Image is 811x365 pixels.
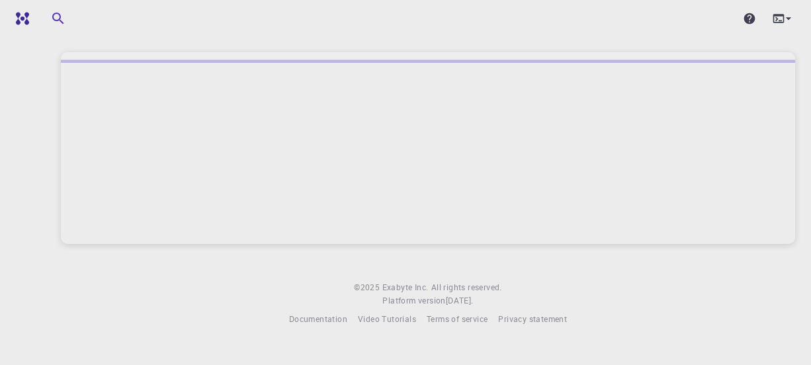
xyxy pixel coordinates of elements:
a: Terms of service [427,313,488,326]
img: logo [11,12,29,25]
span: Privacy statement [498,313,567,324]
span: Video Tutorials [358,313,416,324]
span: [DATE] . [446,295,474,305]
a: Documentation [289,313,347,326]
span: Documentation [289,313,347,324]
a: Video Tutorials [358,313,416,326]
span: Terms of service [427,313,488,324]
span: Platform version [382,294,445,307]
span: All rights reserved. [431,281,502,294]
a: [DATE]. [446,294,474,307]
span: Exabyte Inc. [382,282,429,292]
span: © 2025 [354,281,382,294]
a: Exabyte Inc. [382,281,429,294]
a: Privacy statement [498,313,567,326]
